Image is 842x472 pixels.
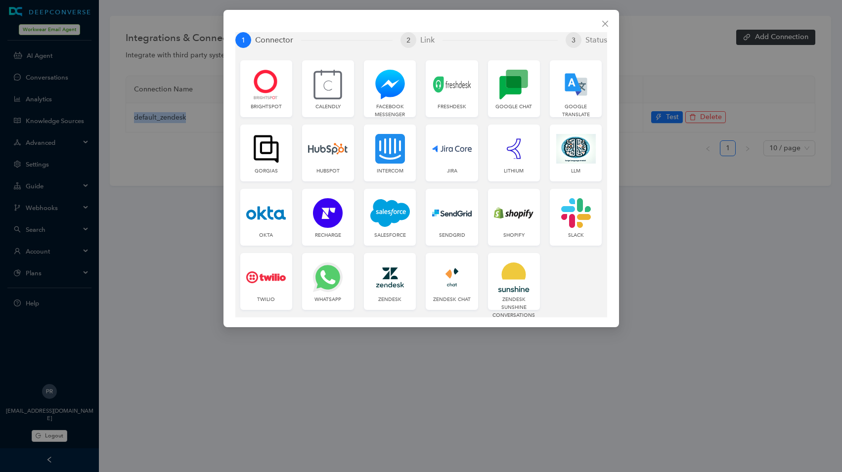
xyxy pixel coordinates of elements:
img: Intercom [370,134,410,164]
img: Facebook Messenger [370,70,410,99]
div: Okta [244,231,288,239]
div: Link [420,32,443,48]
span: 2 [406,36,410,44]
div: Slack [554,231,598,239]
div: Jira [430,167,474,175]
img: Twilio [246,262,286,292]
div: Google Chat [492,103,536,111]
img: LLM [556,134,596,164]
div: Intercom [368,167,412,175]
div: Zendesk [368,296,412,303]
span: 3 [572,36,576,44]
div: sendgrid [430,231,474,239]
img: Brightspot [246,70,286,99]
img: Freshdesk [432,70,472,99]
div: Twilio [244,296,288,303]
img: sendgrid [432,198,472,228]
div: Zendesk Sunshine Conversations [492,296,536,319]
img: Gorgias [246,134,286,164]
div: Facebook Messenger [368,103,412,119]
img: Recharge [308,198,348,228]
div: Whatsapp [306,296,350,303]
img: Shopify [494,198,533,228]
span: 1 [241,36,245,44]
img: Zendesk [370,262,410,292]
img: Zendesk Sunshine Conversations [494,262,533,292]
div: Connector [255,32,301,48]
img: Whatsapp [308,262,348,292]
div: Brightspot [244,103,288,111]
div: Recharge [306,231,350,239]
div: HubSpot [306,167,350,175]
img: Slack [556,198,596,228]
img: SalesForce [370,198,410,228]
div: Freshdesk [430,103,474,111]
div: Calendly [306,103,350,111]
div: Zendesk Chat [430,296,474,303]
img: Lithium [494,134,533,164]
div: SalesForce [368,231,412,239]
div: Lithium [492,167,536,175]
div: Status [585,32,607,48]
div: Shopify [492,231,536,239]
span: close [601,20,609,28]
img: Google Chat [494,70,533,99]
img: Okta [246,198,286,228]
div: Google Translate [554,103,598,119]
img: Jira [432,134,472,164]
div: LLM [554,167,598,175]
img: Google Translate [556,70,596,99]
img: Zendesk Chat [432,262,472,292]
button: Close [597,16,613,32]
img: Calendly [308,70,348,99]
div: Gorgias [244,167,288,175]
img: HubSpot [308,134,348,164]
